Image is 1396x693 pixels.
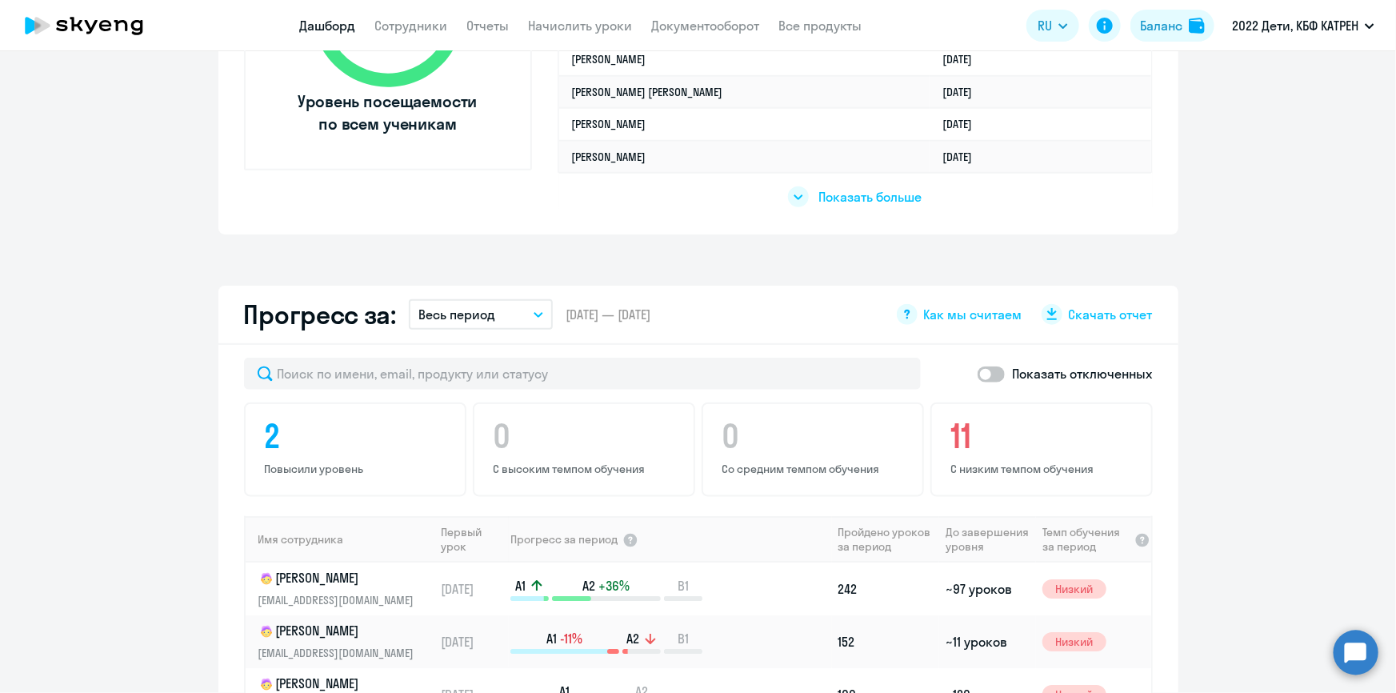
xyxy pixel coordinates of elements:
[434,615,509,668] td: [DATE]
[258,571,274,587] img: child
[375,18,448,34] a: Сотрудники
[1042,632,1106,651] span: Низкий
[939,615,1036,668] td: ~11 уроков
[572,117,646,131] a: [PERSON_NAME]
[582,577,595,595] span: A2
[418,305,495,324] p: Весь период
[515,577,526,595] span: A1
[1130,10,1214,42] button: Балансbalance
[244,358,921,390] input: Поиск по имени, email, продукту или статусу
[258,569,434,609] a: child[PERSON_NAME][EMAIL_ADDRESS][DOMAIN_NAME]
[652,18,760,34] a: Документооборот
[818,188,922,206] span: Показать больше
[626,630,639,647] span: A2
[529,18,633,34] a: Начислить уроки
[951,462,1137,476] p: С низким темпом обучения
[244,298,396,330] h2: Прогресс за:
[258,676,274,692] img: child
[598,577,630,595] span: +36%
[258,623,274,639] img: child
[296,90,480,135] span: Уровень посещаемости по всем ученикам
[942,150,985,164] a: [DATE]
[1069,306,1153,323] span: Скачать отчет
[1224,6,1382,45] button: 2022 Дети, КБФ КАТРЕН
[560,630,582,647] span: -11%
[939,563,1036,615] td: ~97 уроков
[566,306,650,323] span: [DATE] — [DATE]
[258,622,423,641] p: [PERSON_NAME]
[1189,18,1205,34] img: balance
[572,150,646,164] a: [PERSON_NAME]
[1042,579,1106,599] span: Низкий
[942,117,985,131] a: [DATE]
[832,516,939,563] th: Пройдено уроков за период
[939,516,1036,563] th: До завершения уровня
[832,615,939,668] td: 152
[1026,10,1079,42] button: RU
[779,18,862,34] a: Все продукты
[434,563,509,615] td: [DATE]
[951,417,1137,455] h4: 11
[924,306,1022,323] span: Как мы считаем
[1038,16,1052,35] span: RU
[942,52,985,66] a: [DATE]
[258,569,423,588] p: [PERSON_NAME]
[678,630,689,647] span: B1
[258,644,423,662] p: [EMAIL_ADDRESS][DOMAIN_NAME]
[572,52,646,66] a: [PERSON_NAME]
[1042,525,1129,554] span: Темп обучения за период
[572,85,723,99] a: [PERSON_NAME] [PERSON_NAME]
[546,630,557,647] span: A1
[1140,16,1182,35] div: Баланс
[258,622,434,662] a: child[PERSON_NAME][EMAIL_ADDRESS][DOMAIN_NAME]
[434,516,509,563] th: Первый урок
[1013,364,1153,383] p: Показать отключенных
[246,516,434,563] th: Имя сотрудника
[678,577,689,595] span: B1
[832,563,939,615] td: 242
[265,462,450,476] p: Повысили уровень
[510,532,618,547] span: Прогресс за период
[942,85,985,99] a: [DATE]
[258,591,423,609] p: [EMAIL_ADDRESS][DOMAIN_NAME]
[265,417,450,455] h4: 2
[409,299,553,330] button: Весь период
[467,18,510,34] a: Отчеты
[1232,16,1358,35] p: 2022 Дети, КБФ КАТРЕН
[300,18,356,34] a: Дашборд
